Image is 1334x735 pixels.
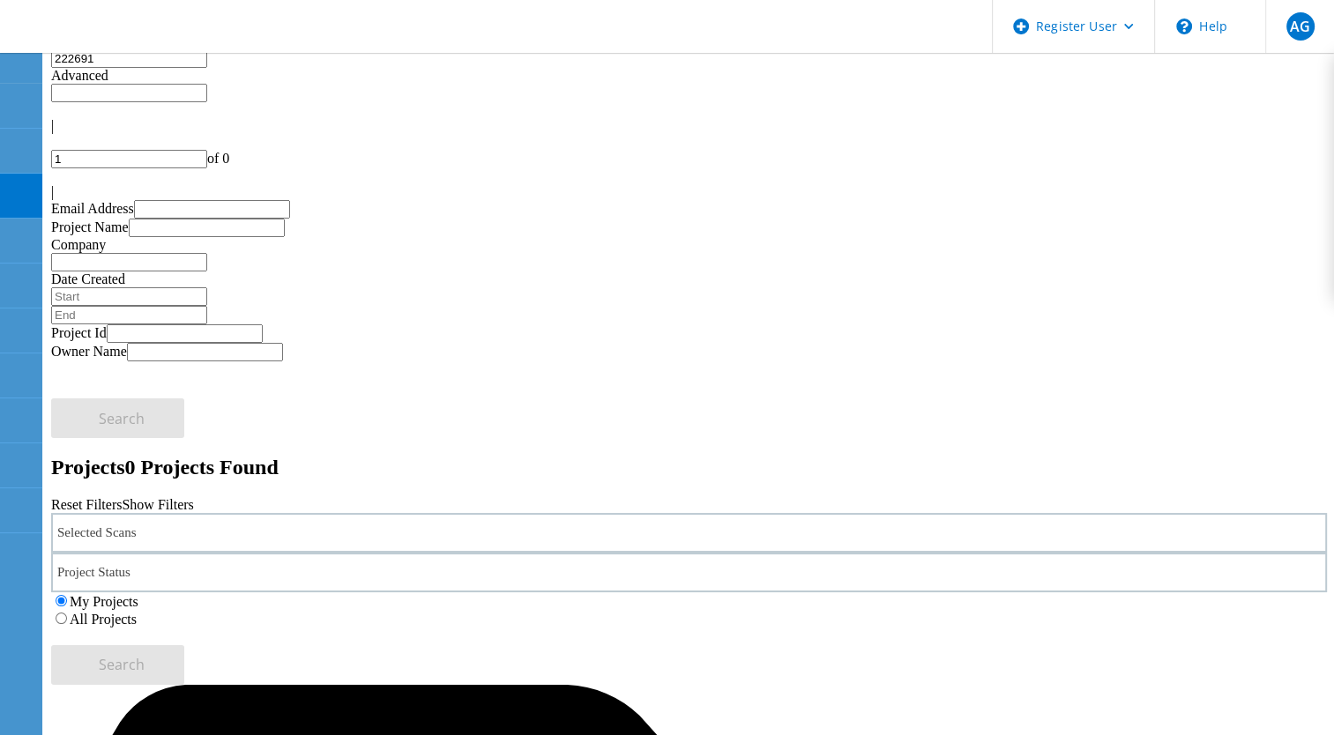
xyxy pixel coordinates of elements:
a: Show Filters [122,497,193,512]
span: of 0 [207,151,229,166]
label: Date Created [51,271,125,286]
label: Project Id [51,325,107,340]
span: Advanced [51,68,108,83]
label: Email Address [51,201,134,216]
span: Search [99,655,145,674]
a: Live Optics Dashboard [18,34,207,49]
b: Projects [51,456,125,479]
a: Reset Filters [51,497,122,512]
label: Company [51,237,106,252]
label: Owner Name [51,344,127,359]
button: Search [51,645,184,685]
input: End [51,306,207,324]
span: AG [1290,19,1310,33]
input: Search projects by name, owner, ID, company, etc [51,49,207,68]
div: | [51,118,1327,134]
div: Selected Scans [51,513,1327,553]
span: Search [99,409,145,428]
div: Project Status [51,553,1327,592]
label: Project Name [51,219,129,234]
span: 0 Projects Found [125,456,279,479]
div: | [51,184,1327,200]
label: My Projects [70,594,138,609]
svg: \n [1176,19,1192,34]
button: Search [51,398,184,438]
label: All Projects [70,612,137,627]
input: Start [51,287,207,306]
